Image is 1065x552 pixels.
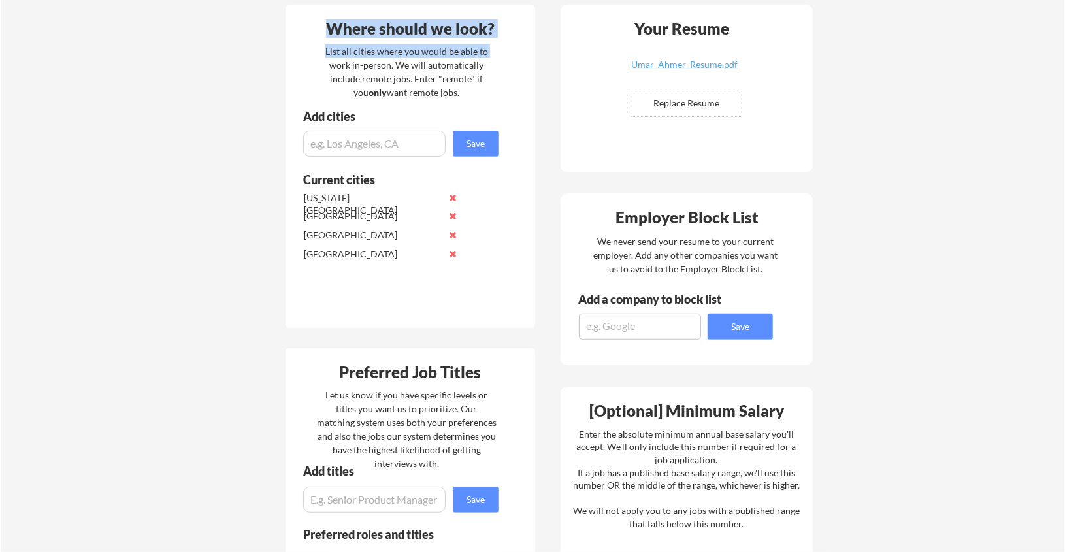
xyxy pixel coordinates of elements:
[593,235,779,276] div: We never send your resume to your current employer. Add any other companies you want us to avoid ...
[607,60,762,69] div: Umar_Ahmer_Resume.pdf
[304,210,442,223] div: [GEOGRAPHIC_DATA]
[566,210,809,225] div: Employer Block List
[708,314,773,340] button: Save
[617,21,747,37] div: Your Resume
[453,487,499,513] button: Save
[317,44,497,99] div: List all cities where you would be able to work in-person. We will automatically include remote j...
[304,191,442,217] div: [US_STATE][GEOGRAPHIC_DATA]
[317,388,497,470] div: Let us know if you have specific levels or titles you want us to prioritize. Our matching system ...
[289,365,532,380] div: Preferred Job Titles
[607,60,762,80] a: Umar_Ahmer_Resume.pdf
[578,293,742,305] div: Add a company to block list
[303,174,484,186] div: Current cities
[303,110,502,122] div: Add cities
[303,528,481,540] div: Preferred roles and titles
[303,487,446,513] input: E.g. Senior Product Manager
[453,131,499,157] button: Save
[289,21,532,37] div: Where should we look?
[304,229,442,242] div: [GEOGRAPHIC_DATA]
[304,248,442,261] div: [GEOGRAPHIC_DATA]
[303,465,487,477] div: Add titles
[303,131,446,157] input: e.g. Los Angeles, CA
[573,428,800,530] div: Enter the absolute minimum annual base salary you'll accept. We'll only include this number if re...
[369,87,387,98] strong: only
[565,403,808,419] div: [Optional] Minimum Salary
